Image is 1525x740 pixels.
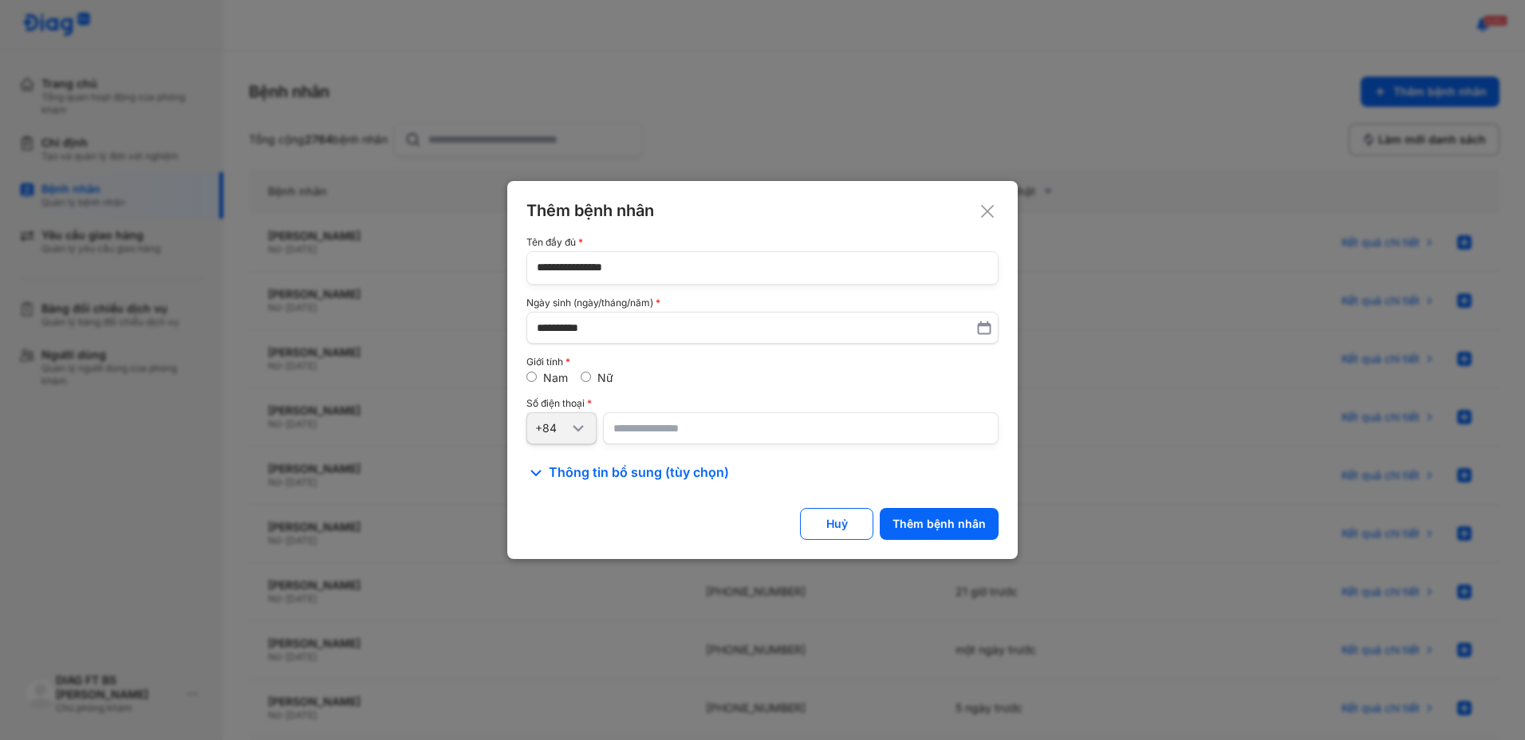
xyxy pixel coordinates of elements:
[526,297,999,309] div: Ngày sinh (ngày/tháng/năm)
[526,200,999,221] div: Thêm bệnh nhân
[526,237,999,248] div: Tên đầy đủ
[800,508,873,540] button: Huỷ
[543,371,568,384] label: Nam
[893,517,986,531] div: Thêm bệnh nhân
[526,356,999,368] div: Giới tính
[880,508,999,540] button: Thêm bệnh nhân
[526,398,999,409] div: Số điện thoại
[535,421,569,435] div: +84
[549,463,729,482] span: Thông tin bổ sung (tùy chọn)
[597,371,613,384] label: Nữ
